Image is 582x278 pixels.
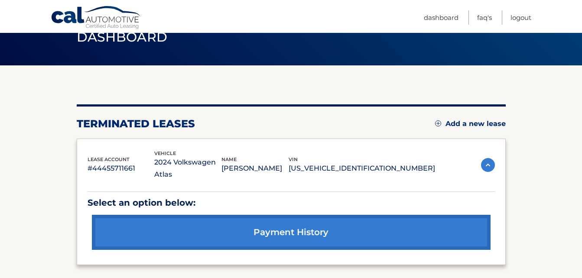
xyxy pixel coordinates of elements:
[435,120,441,126] img: add.svg
[88,156,130,162] span: lease account
[221,156,237,162] span: name
[92,215,491,250] a: payment history
[289,162,435,175] p: [US_VEHICLE_IDENTIFICATION_NUMBER]
[88,162,155,175] p: #44455711661
[435,120,506,128] a: Add a new lease
[154,156,221,181] p: 2024 Volkswagen Atlas
[481,158,495,172] img: accordion-active.svg
[289,156,298,162] span: vin
[221,162,289,175] p: [PERSON_NAME]
[51,6,142,31] a: Cal Automotive
[510,10,531,25] a: Logout
[477,10,492,25] a: FAQ's
[88,195,495,210] p: Select an option below:
[154,150,176,156] span: vehicle
[424,10,458,25] a: Dashboard
[77,117,195,130] h2: terminated leases
[77,29,168,45] span: Dashboard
